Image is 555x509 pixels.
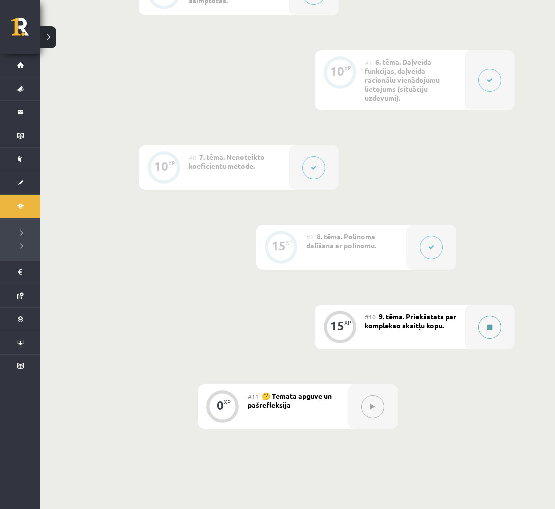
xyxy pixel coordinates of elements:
[189,153,196,161] span: #8
[272,241,286,250] div: 15
[11,18,40,43] a: Rīgas 1. Tālmācības vidusskola
[330,67,344,76] div: 10
[168,160,175,166] div: XP
[217,401,224,410] div: 0
[224,399,231,405] div: XP
[154,162,168,171] div: 10
[248,392,259,400] span: #11
[286,240,293,245] div: XP
[306,233,314,241] span: #9
[365,313,376,321] span: #10
[344,320,351,325] div: XP
[306,232,376,250] span: 8. tēma. Polinoma dalīšana ar polinomu.
[248,391,332,409] span: 🤔 Temata apguve un pašrefleksija
[365,312,456,330] span: 9. tēma. Priekšstats par komplekso skaitļu kopu.
[365,57,440,102] span: 6. tēma. Daļveida funkcijas, daļveida racionālu vienādojumu lietojums (situāciju uzdevumi).
[344,65,351,71] div: XP
[330,321,344,330] div: 15
[189,152,265,170] span: 7. tēma. Nenoteikto koeficientu metode.
[365,58,372,66] span: #7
